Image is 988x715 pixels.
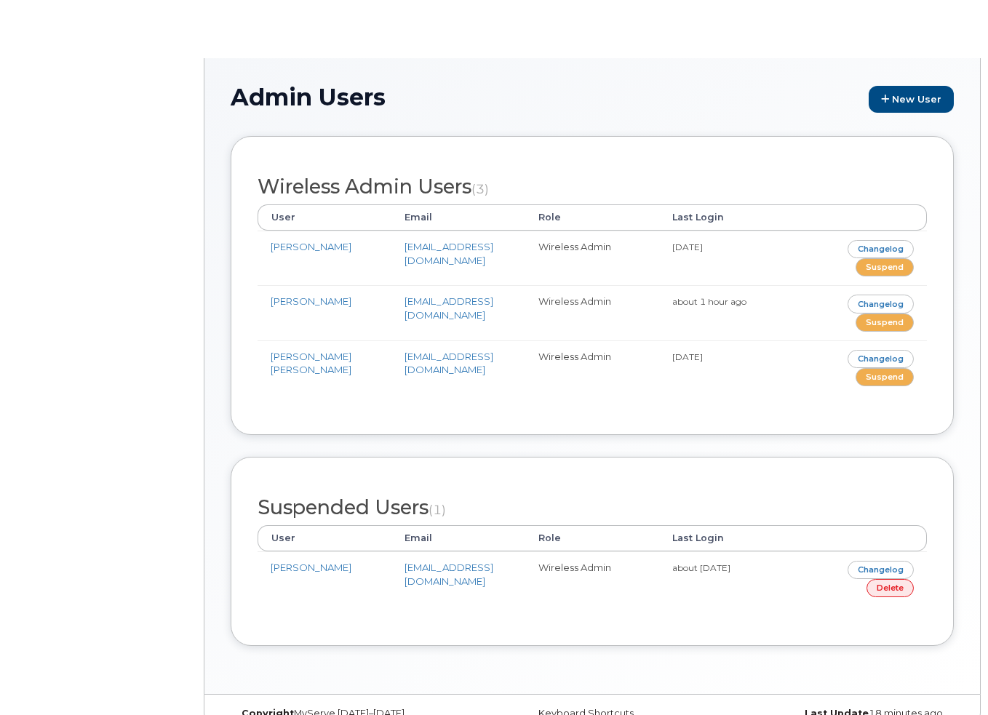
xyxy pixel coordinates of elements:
th: Role [525,525,659,551]
td: Wireless Admin [525,340,659,395]
a: New User [869,86,954,113]
th: Role [525,204,659,231]
a: [PERSON_NAME] [271,562,351,573]
a: Changelog [848,240,914,258]
a: [EMAIL_ADDRESS][DOMAIN_NAME] [405,351,493,376]
th: User [258,204,391,231]
small: about 1 hour ago [672,296,746,307]
td: Wireless Admin [525,551,659,606]
a: [PERSON_NAME] [PERSON_NAME] [271,351,351,376]
a: [PERSON_NAME] [271,241,351,252]
td: Wireless Admin [525,231,659,285]
h2: Suspended Users [258,497,927,519]
a: Suspend [856,368,914,386]
small: (1) [429,502,446,517]
small: [DATE] [672,241,703,252]
a: Changelog [848,561,914,579]
th: Last Login [659,204,793,231]
a: [EMAIL_ADDRESS][DOMAIN_NAME] [405,295,493,321]
a: [EMAIL_ADDRESS][DOMAIN_NAME] [405,562,493,587]
th: Email [391,525,525,551]
a: [EMAIL_ADDRESS][DOMAIN_NAME] [405,241,493,266]
td: Wireless Admin [525,285,659,340]
th: Last Login [659,525,793,551]
a: Suspend [856,258,914,276]
a: Changelog [848,295,914,313]
a: [PERSON_NAME] [271,295,351,307]
h2: Wireless Admin Users [258,176,927,198]
a: Delete [867,579,914,597]
small: (3) [471,181,489,196]
h1: Admin Users [231,84,954,113]
a: Suspend [856,313,914,332]
a: Changelog [848,350,914,368]
th: Email [391,204,525,231]
th: User [258,525,391,551]
small: [DATE] [672,351,703,362]
small: about [DATE] [672,562,730,573]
